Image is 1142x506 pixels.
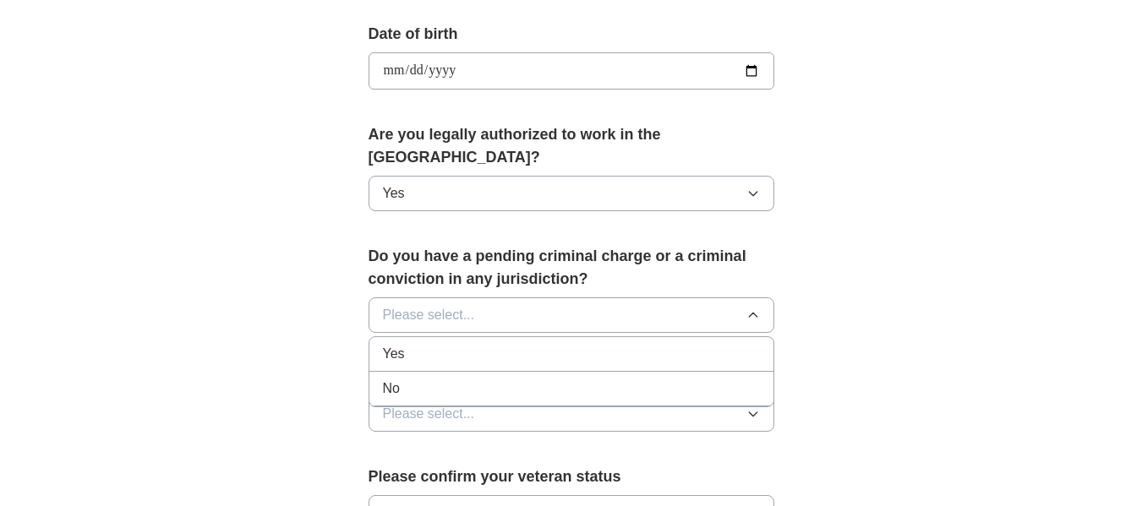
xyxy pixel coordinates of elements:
[369,176,774,211] button: Yes
[383,344,405,364] span: Yes
[383,183,405,204] span: Yes
[369,245,774,291] label: Do you have a pending criminal charge or a criminal conviction in any jurisdiction?
[369,123,774,169] label: Are you legally authorized to work in the [GEOGRAPHIC_DATA]?
[369,465,774,488] label: Please confirm your veteran status
[383,404,475,424] span: Please select...
[369,297,774,333] button: Please select...
[383,305,475,325] span: Please select...
[383,378,400,399] span: No
[369,396,774,432] button: Please select...
[369,23,774,46] label: Date of birth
